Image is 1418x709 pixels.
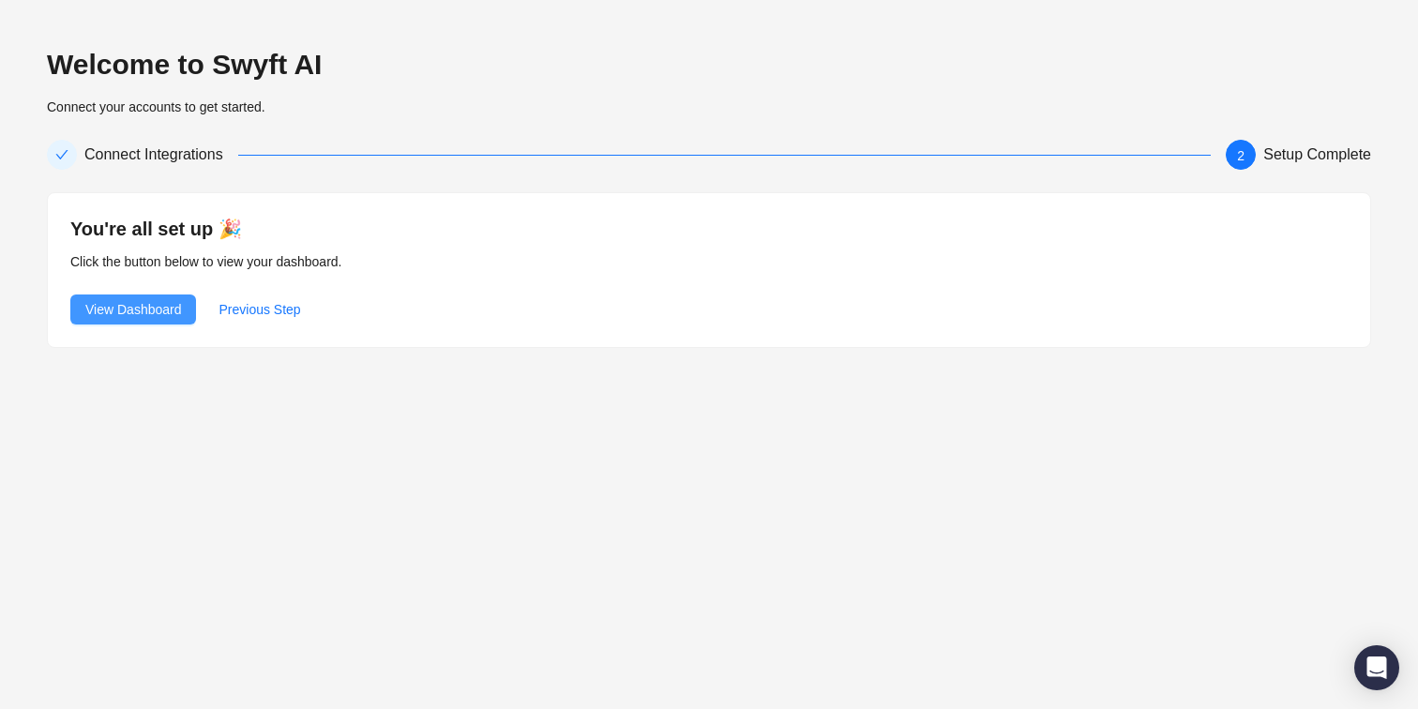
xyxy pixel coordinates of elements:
span: Previous Step [219,299,300,320]
span: Click the button below to view your dashboard. [70,254,342,269]
div: Open Intercom Messenger [1354,645,1399,690]
div: Setup Complete [1263,140,1371,170]
h2: Welcome to Swyft AI [47,47,1371,83]
span: 2 [1237,148,1245,163]
h4: You're all set up 🎉 [70,216,1348,242]
span: check [55,148,68,161]
span: View Dashboard [85,299,181,320]
div: Connect Integrations [84,140,238,170]
button: View Dashboard [70,294,196,324]
button: Previous Step [204,294,315,324]
span: Connect your accounts to get started. [47,99,265,114]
